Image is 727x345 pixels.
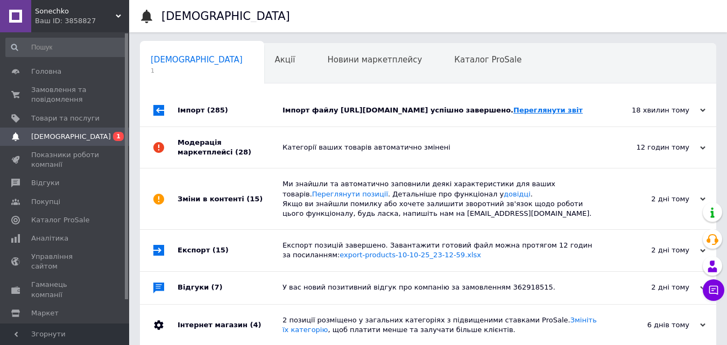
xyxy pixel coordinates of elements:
[598,283,705,292] div: 2 дні тому
[598,320,705,330] div: 6 днів тому
[275,55,295,65] span: Акції
[598,105,705,115] div: 18 хвилин тому
[235,148,251,156] span: (28)
[598,194,705,204] div: 2 дні тому
[31,308,59,318] span: Маркет
[283,179,598,219] div: Ми знайшли та автоматично заповнили деякі характеристики для ваших товарів. . Детальніше про функ...
[207,106,228,114] span: (285)
[283,283,598,292] div: У вас новий позитивний відгук про компанію за замовленням 362918515.
[151,67,243,75] span: 1
[31,252,100,271] span: Управління сайтом
[35,6,116,16] span: Sonechko
[31,114,100,123] span: Товари та послуги
[35,16,129,26] div: Ваш ID: 3858827
[178,94,283,126] div: Імпорт
[283,143,598,152] div: Категорії ваших товарів автоматично змінені
[703,279,724,301] button: Чат з покупцем
[340,251,481,259] a: export-products-10-10-25_23-12-59.xlsx
[178,127,283,168] div: Модерація маркетплейсі
[283,316,597,334] a: Змініть їх категорію
[31,150,100,170] span: Показники роботи компанії
[113,132,124,141] span: 1
[31,85,100,104] span: Замовлення та повідомлення
[31,67,61,76] span: Головна
[283,315,598,335] div: 2 позиції розміщено у загальних категоріях з підвищеними ставками ProSale. , щоб платити менше та...
[31,280,100,299] span: Гаманець компанії
[31,215,89,225] span: Каталог ProSale
[283,105,598,115] div: Імпорт файлу [URL][DOMAIN_NAME] успішно завершено.
[598,143,705,152] div: 12 годин тому
[327,55,422,65] span: Новини маркетплейсу
[283,241,598,260] div: Експорт позицій завершено. Завантажити готовий файл можна протягом 12 годин за посиланням:
[250,321,261,329] span: (4)
[454,55,521,65] span: Каталог ProSale
[31,197,60,207] span: Покупці
[246,195,263,203] span: (15)
[5,38,127,57] input: Пошук
[178,230,283,271] div: Експорт
[598,245,705,255] div: 2 дні тому
[178,168,283,229] div: Зміни в контенті
[178,272,283,304] div: Відгуки
[31,234,68,243] span: Аналітика
[161,10,290,23] h1: [DEMOGRAPHIC_DATA]
[31,132,111,142] span: [DEMOGRAPHIC_DATA]
[31,178,59,188] span: Відгуки
[312,190,388,198] a: Переглянути позиції
[213,246,229,254] span: (15)
[211,283,223,291] span: (7)
[504,190,531,198] a: довідці
[513,106,583,114] a: Переглянути звіт
[151,55,243,65] span: [DEMOGRAPHIC_DATA]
